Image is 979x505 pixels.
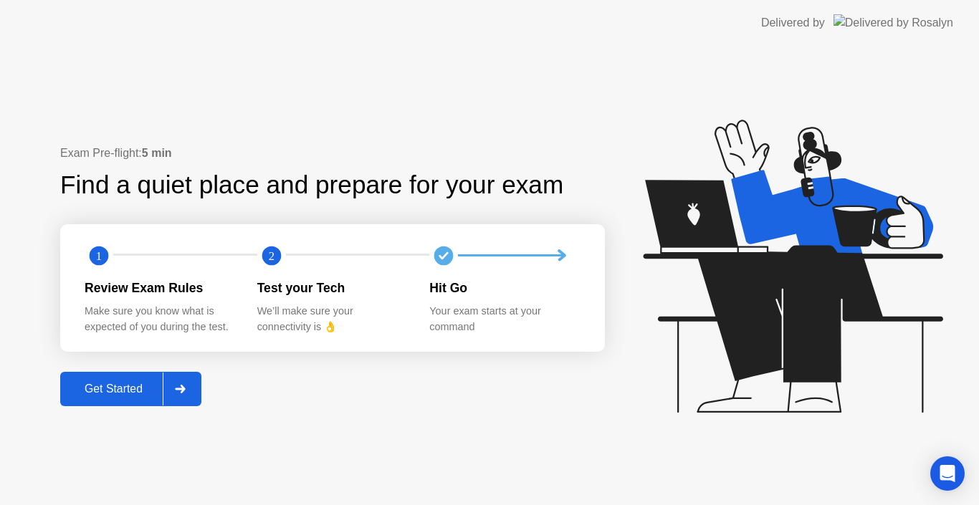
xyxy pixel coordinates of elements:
[65,383,163,395] div: Get Started
[60,145,605,162] div: Exam Pre-flight:
[930,456,965,491] div: Open Intercom Messenger
[257,304,407,335] div: We’ll make sure your connectivity is 👌
[60,166,565,204] div: Find a quiet place and prepare for your exam
[429,279,579,297] div: Hit Go
[96,249,102,262] text: 1
[269,249,274,262] text: 2
[834,14,953,31] img: Delivered by Rosalyn
[60,372,201,406] button: Get Started
[142,147,172,159] b: 5 min
[257,279,407,297] div: Test your Tech
[85,304,234,335] div: Make sure you know what is expected of you during the test.
[429,304,579,335] div: Your exam starts at your command
[761,14,825,32] div: Delivered by
[85,279,234,297] div: Review Exam Rules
